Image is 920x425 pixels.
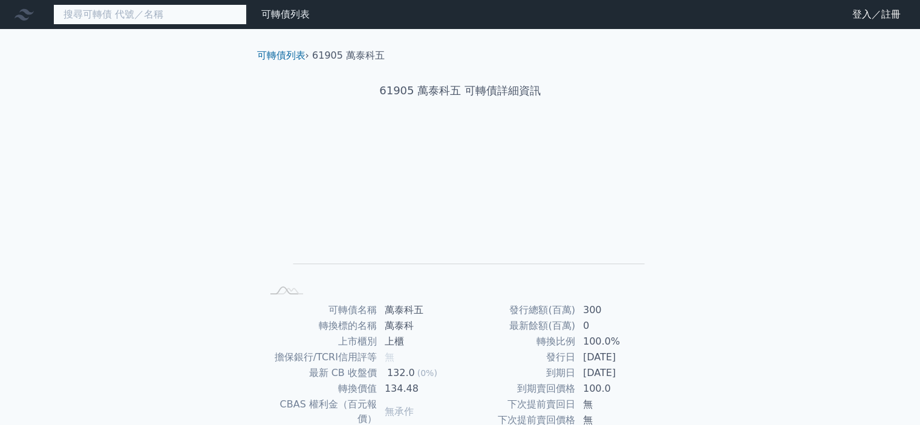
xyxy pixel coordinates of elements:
td: 到期賣回價格 [460,381,576,397]
span: (0%) [417,368,437,378]
td: 134.48 [377,381,460,397]
div: 132.0 [385,366,417,380]
td: 可轉債名稱 [262,302,377,318]
td: 轉換標的名稱 [262,318,377,334]
td: [DATE] [576,365,659,381]
td: 發行總額(百萬) [460,302,576,318]
td: 最新 CB 收盤價 [262,365,377,381]
span: 無 [385,351,394,363]
td: 萬泰科 [377,318,460,334]
a: 可轉債列表 [257,50,305,61]
span: 無承作 [385,406,414,417]
td: 轉換價值 [262,381,377,397]
td: 0 [576,318,659,334]
td: 到期日 [460,365,576,381]
li: › [257,48,309,63]
td: 最新餘額(百萬) [460,318,576,334]
td: 發行日 [460,349,576,365]
td: 擔保銀行/TCRI信用評等 [262,349,377,365]
td: [DATE] [576,349,659,365]
td: 100.0% [576,334,659,349]
li: 61905 萬泰科五 [312,48,385,63]
a: 可轉債列表 [261,8,310,20]
td: 無 [576,397,659,412]
td: 上市櫃別 [262,334,377,349]
td: 下次提前賣回日 [460,397,576,412]
input: 搜尋可轉債 代號／名稱 [53,4,247,25]
td: 萬泰科五 [377,302,460,318]
td: 轉換比例 [460,334,576,349]
td: 上櫃 [377,334,460,349]
td: 100.0 [576,381,659,397]
a: 登入／註冊 [843,5,910,24]
g: Chart [282,137,645,282]
h1: 61905 萬泰科五 可轉債詳細資訊 [247,82,673,99]
td: 300 [576,302,659,318]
